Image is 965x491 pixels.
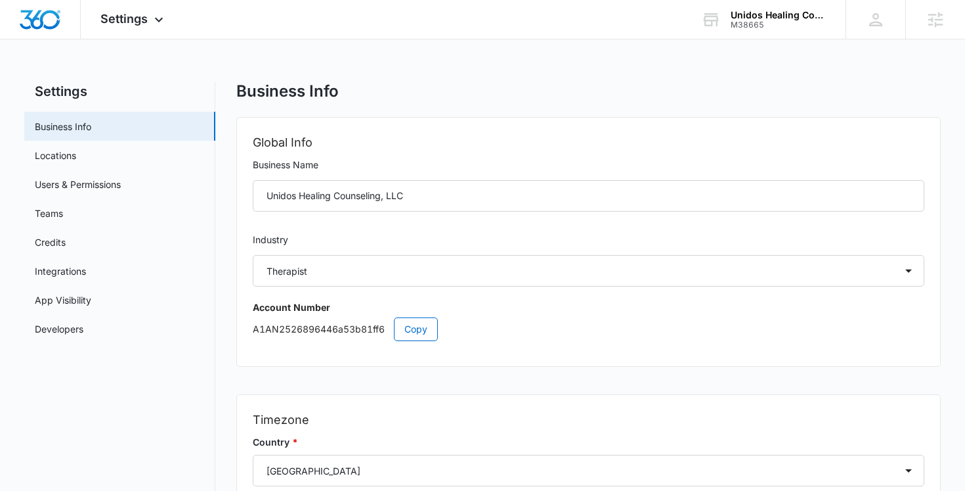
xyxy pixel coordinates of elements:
[35,120,91,133] a: Business Info
[253,158,925,172] label: Business Name
[236,82,339,101] h1: Business Info
[24,82,215,101] h2: Settings
[100,12,148,26] span: Settings
[253,317,925,341] p: A1AN2526896446a53b81ff6
[35,149,76,162] a: Locations
[35,293,91,307] a: App Visibility
[253,435,925,450] label: Country
[731,20,826,30] div: account id
[404,322,427,337] span: Copy
[253,133,925,152] h2: Global Info
[35,206,63,220] a: Teams
[731,10,826,20] div: account name
[35,177,121,191] a: Users & Permissions
[394,317,438,341] button: Copy
[253,302,330,313] strong: Account Number
[35,322,83,336] a: Developers
[35,235,66,249] a: Credits
[253,411,925,429] h2: Timezone
[35,264,86,278] a: Integrations
[253,233,925,247] label: Industry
